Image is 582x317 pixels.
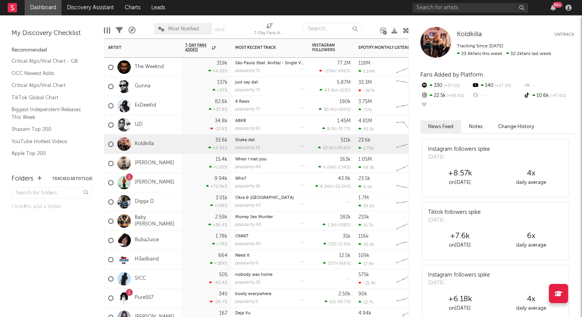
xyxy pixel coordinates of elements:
[235,119,304,123] div: ABKB
[235,157,267,162] a: When I met you
[428,271,490,279] div: Instagram followers spike
[358,107,372,112] div: 717k
[214,176,227,181] div: 9.94k
[323,242,351,247] div: ( )
[337,118,351,123] div: 1.45M
[135,160,174,167] a: [PERSON_NAME]
[215,118,227,123] div: 34.8k
[337,80,351,85] div: 5.87M
[393,77,428,96] svg: Chart title
[235,196,294,200] a: Okra & [GEOGRAPHIC_DATA]
[209,165,227,170] div: +1.02 %
[12,46,92,55] div: Recommended
[208,68,227,73] div: +6.02 %
[12,149,85,158] a: Apple Top 200
[343,234,351,239] div: 35k
[323,222,351,227] div: ( )
[52,177,92,181] button: Tracked Artists(18)
[235,100,249,104] a: 4 Raws
[212,88,227,93] div: +57 %
[328,223,335,227] span: 1.1k
[235,254,249,258] a: Need It
[424,178,495,187] div: on [DATE]
[358,204,375,209] div: 29.6k
[215,215,227,220] div: 2.59k
[235,119,246,123] a: ABKB
[358,234,369,239] div: 116k
[393,135,428,154] svg: Chart title
[358,138,371,143] div: 23.6k
[549,94,566,98] span: -47.6 %
[116,19,123,42] div: Filters
[324,69,335,73] span: -134k
[472,81,523,91] div: 140
[393,250,428,269] svg: Chart title
[461,120,490,133] button: Notes
[446,94,464,98] span: +95.6 %
[337,61,351,66] div: 77.2M
[336,69,350,73] span: -496 %
[235,127,260,131] div: popularity: 61
[424,169,495,178] div: +8.57k
[428,279,490,287] div: [DATE]
[457,44,503,48] span: Tracking Since: [DATE]
[495,232,567,241] div: 6 x
[235,261,258,265] div: popularity: 0
[235,80,304,85] div: just say dat
[333,185,350,189] span: +22.6k %
[457,31,482,38] a: Koldkilla
[135,256,159,263] a: H3adband
[322,126,351,131] div: ( )
[235,177,246,181] a: Who?
[254,29,285,38] div: 7-Day Fans Added (7-Day Fans Added)
[328,242,335,247] span: 722
[168,27,199,32] span: Most Notified
[135,102,156,109] a: EsDeeKid
[235,215,304,219] div: Money Sex Murder
[358,176,370,181] div: 23.5k
[135,237,159,244] a: BubaJuice
[424,241,495,250] div: on [DATE]
[358,292,367,297] div: 90k
[424,295,495,304] div: +6.18k
[135,141,154,147] a: Koldkilla
[428,217,481,224] div: [DATE]
[319,107,351,112] div: ( )
[358,253,370,258] div: 109k
[235,196,304,200] div: Okra & Fiji
[358,184,372,189] div: 6.6k
[235,157,304,162] div: When I met you
[312,43,339,52] div: Instagram Followers
[217,61,227,66] div: 319k
[339,99,351,104] div: 190k
[336,108,350,112] span: +104 %
[235,69,260,73] div: popularity: 71
[393,58,428,77] svg: Chart title
[336,242,350,247] span: -13.9 %
[235,292,271,296] a: booty everywhere
[216,157,227,162] div: 15.4k
[337,88,350,93] span: +213 %
[336,262,350,266] span: +366 %
[104,19,110,42] div: Edit Columns
[209,107,227,112] div: +37.8 %
[135,275,146,282] a: SICC
[495,178,567,187] div: daily average
[338,176,351,181] div: 43.9k
[358,88,375,93] div: -367k
[327,127,335,131] span: 8.1k
[336,223,350,227] span: +108 %
[393,154,428,173] svg: Chart title
[235,61,313,65] a: São Paulo (feat. Anitta) - Single Version
[235,100,304,104] div: 4 Raws
[235,165,261,169] div: popularity: 60
[358,215,369,220] div: 210k
[210,261,227,266] div: +189 %
[393,231,428,250] svg: Chart title
[318,145,351,150] div: ( )
[324,108,335,112] span: 30.4k
[329,300,335,304] span: 60
[420,81,472,91] div: 330
[358,157,372,162] div: 1.05M
[358,300,373,305] div: 13.7k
